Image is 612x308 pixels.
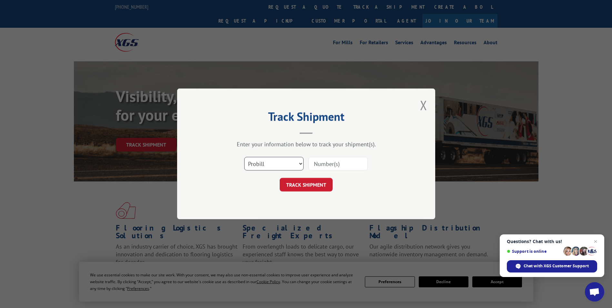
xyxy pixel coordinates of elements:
[585,282,604,302] div: Open chat
[592,238,599,245] span: Close chat
[280,178,333,192] button: TRACK SHIPMENT
[209,141,403,148] div: Enter your information below to track your shipment(s).
[420,97,427,114] button: Close modal
[507,239,597,244] span: Questions? Chat with us!
[524,263,589,269] span: Chat with XGS Customer Support
[507,260,597,272] div: Chat with XGS Customer Support
[209,112,403,124] h2: Track Shipment
[308,157,368,171] input: Number(s)
[507,249,561,254] span: Support is online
